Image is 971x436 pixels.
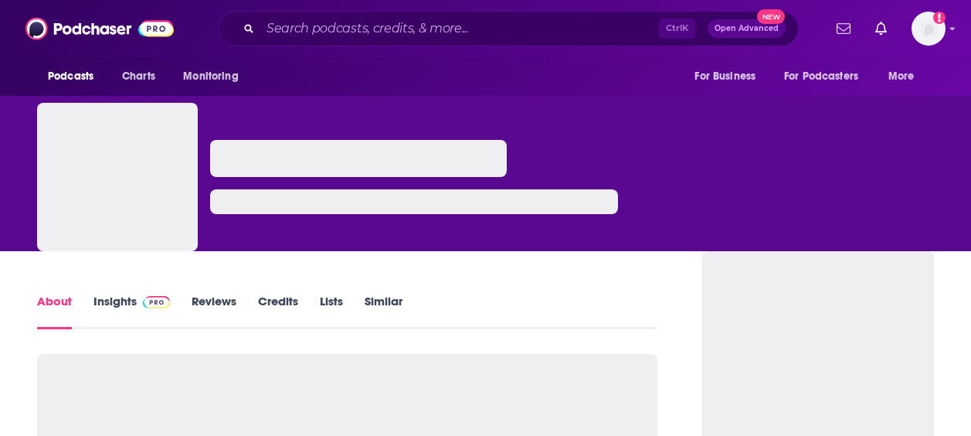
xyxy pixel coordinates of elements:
[708,19,786,38] button: Open AdvancedNew
[774,62,881,91] button: open menu
[365,294,402,329] a: Similar
[37,62,114,91] button: open menu
[218,11,799,46] div: Search podcasts, credits, & more...
[172,62,258,91] button: open menu
[869,15,893,42] a: Show notifications dropdown
[912,12,946,46] span: Logged in as amoscac10
[684,62,775,91] button: open menu
[25,14,174,43] img: Podchaser - Follow, Share and Rate Podcasts
[784,66,858,87] span: For Podcasters
[122,66,155,87] span: Charts
[37,294,72,329] a: About
[183,66,238,87] span: Monitoring
[757,9,785,24] span: New
[260,16,659,41] input: Search podcasts, credits, & more...
[888,66,915,87] span: More
[659,19,695,39] span: Ctrl K
[694,66,755,87] span: For Business
[48,66,93,87] span: Podcasts
[878,62,934,91] button: open menu
[258,294,298,329] a: Credits
[143,296,170,308] img: Podchaser Pro
[112,62,165,91] a: Charts
[912,12,946,46] img: User Profile
[192,294,236,329] a: Reviews
[320,294,343,329] a: Lists
[830,15,857,42] a: Show notifications dropdown
[933,12,946,24] svg: Add a profile image
[93,294,170,329] a: InsightsPodchaser Pro
[715,25,779,32] span: Open Advanced
[912,12,946,46] button: Show profile menu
